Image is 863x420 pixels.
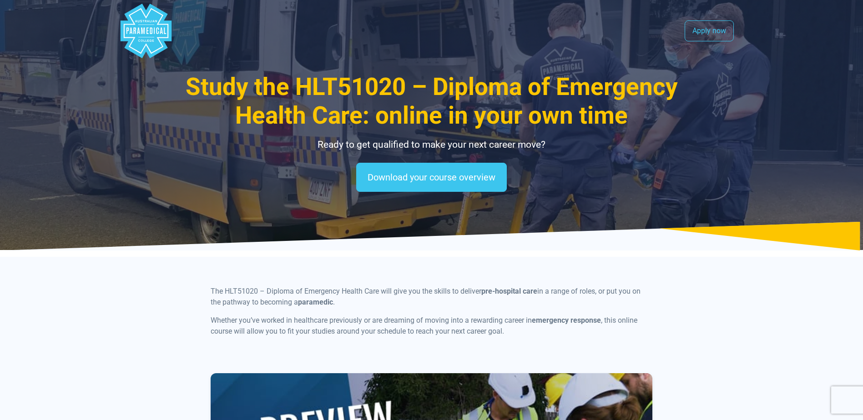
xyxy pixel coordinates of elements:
b: pre-hospital care [481,287,537,295]
b: emergency response [532,316,601,325]
div: Australian Paramedical College [119,4,173,58]
span: The HLT51020 – Diploma of Emergency Health Care will give you the skills to deliver [211,287,481,295]
span: . [333,298,335,306]
span: Study the HLT51020 – Diploma of Emergency Health Care: online in your own time [186,73,678,130]
a: Download your course overview [356,163,507,192]
p: Ready to get qualified to make your next career move? [166,138,698,152]
b: paramedic [298,298,333,306]
a: Apply now [685,20,734,41]
span: Whether you’ve worked in healthcare previously or are dreaming of moving into a rewarding career in [211,316,532,325]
